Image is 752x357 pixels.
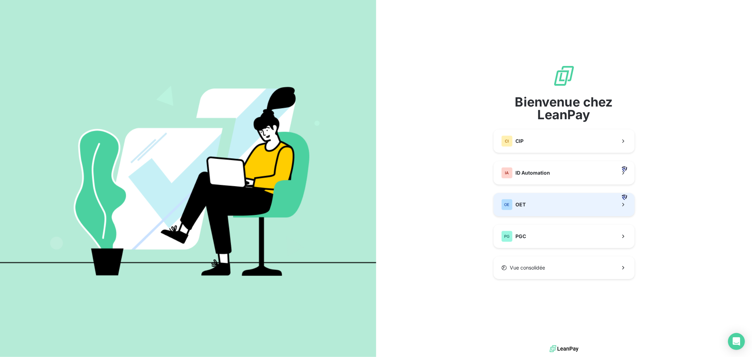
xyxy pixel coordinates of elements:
[515,169,550,176] span: ID Automation
[510,264,545,271] span: Vue consolidée
[550,344,579,354] img: logo
[515,201,526,208] span: OET
[515,138,524,145] span: CIP
[501,231,513,242] div: PG
[494,161,635,184] button: IAID Automation
[501,135,513,147] div: CI
[501,167,513,178] div: IA
[494,193,635,216] button: OEOET
[494,129,635,153] button: CICIP
[494,256,635,279] button: Vue consolidée
[553,65,575,87] img: logo sigle
[501,199,513,210] div: OE
[728,333,745,350] div: Open Intercom Messenger
[494,96,635,121] span: Bienvenue chez LeanPay
[494,225,635,248] button: PGPGC
[515,233,526,240] span: PGC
